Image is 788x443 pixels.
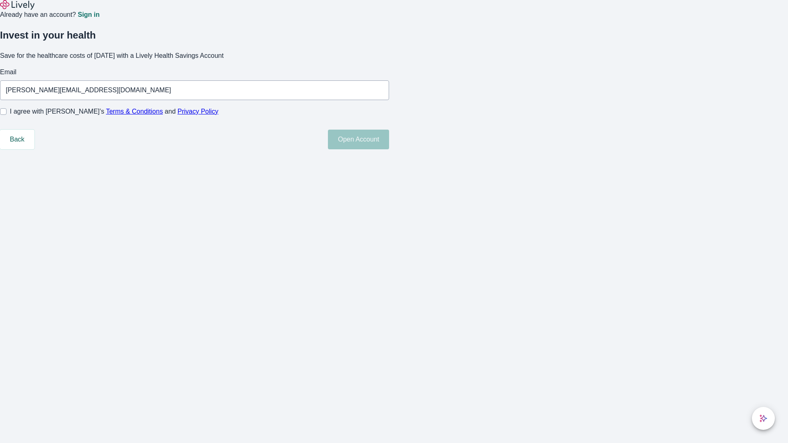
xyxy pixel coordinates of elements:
[178,108,219,115] a: Privacy Policy
[10,107,218,116] span: I agree with [PERSON_NAME]’s and
[106,108,163,115] a: Terms & Conditions
[759,414,767,422] svg: Lively AI Assistant
[78,11,99,18] a: Sign in
[752,407,775,430] button: chat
